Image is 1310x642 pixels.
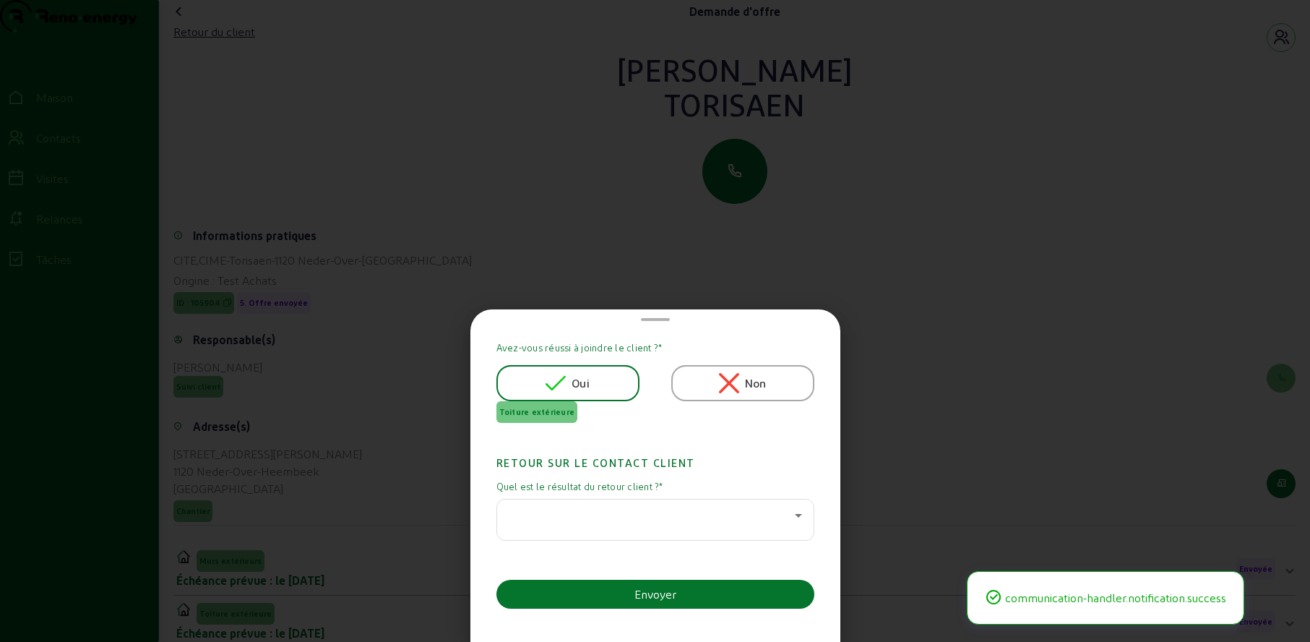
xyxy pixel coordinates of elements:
[499,407,575,416] font: Toiture extérieure
[634,587,676,601] font: Envoyer
[1005,591,1226,604] font: communication-handler.notification.success
[496,481,660,492] font: Quel est le résultat du retour client ?
[496,580,814,609] button: Envoyer
[572,376,590,390] font: Oui
[496,456,695,469] font: Retour sur le contact client
[496,342,659,353] font: Avez-vous réussi à joindre le client ?
[745,376,767,390] font: Non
